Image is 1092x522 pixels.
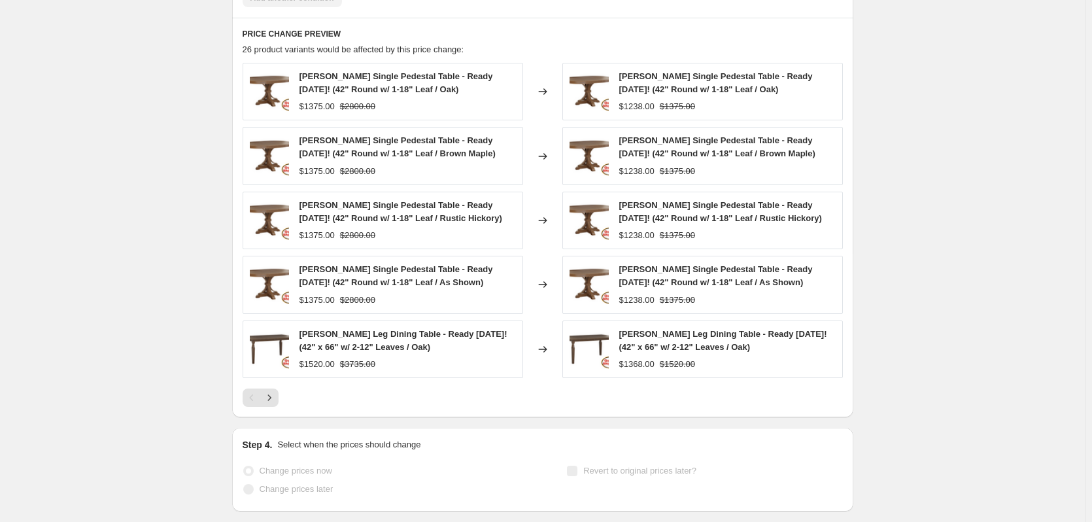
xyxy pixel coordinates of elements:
div: $1238.00 [619,100,655,113]
div: $1520.00 [299,358,335,371]
div: $1375.00 [299,294,335,307]
img: Amish_Karston_Single_Pedestal_Dining_Set_-_Solid_Oak_Maple_Or_Hickory_-_Sunrise_Furniture_-_Ready... [570,137,609,176]
span: [PERSON_NAME] Single Pedestal Table - Ready [DATE]! (42" Round w/ 1-18" Leaf / Brown Maple) [299,135,496,158]
span: [PERSON_NAME] Single Pedestal Table - Ready [DATE]! (42" Round w/ 1-18" Leaf / Rustic Hickory) [619,200,822,223]
img: Amish_Karston_Single_Pedestal_Dining_Set_-_Solid_Oak_Maple_Or_Hickory_-_Sunrise_Furniture_-_Ready... [570,201,609,240]
nav: Pagination [243,389,279,407]
span: [PERSON_NAME] Single Pedestal Table - Ready [DATE]! (42" Round w/ 1-18" Leaf / Oak) [299,71,493,94]
strike: $1375.00 [660,294,695,307]
img: Amish_Brantley_Leg_Dining_Table_Set_-_Solid_Oak_Hickory_Or_Maple_-_Ready_in_3_Days_-_Quick_Ship_-... [570,330,609,369]
span: [PERSON_NAME] Single Pedestal Table - Ready [DATE]! (42" Round w/ 1-18" Leaf / As Shown) [619,264,813,287]
strike: $1375.00 [660,229,695,242]
span: 26 product variants would be affected by this price change: [243,44,464,54]
span: [PERSON_NAME] Leg Dining Table - Ready [DATE]! (42" x 66" w/ 2-12" Leaves / Oak) [619,329,827,352]
div: $1375.00 [299,165,335,178]
p: Select when the prices should change [277,438,420,451]
h6: PRICE CHANGE PREVIEW [243,29,843,39]
div: $1238.00 [619,294,655,307]
div: $1375.00 [299,100,335,113]
img: Amish_Karston_Single_Pedestal_Dining_Set_-_Solid_Oak_Maple_Or_Hickory_-_Sunrise_Furniture_-_Ready... [250,201,289,240]
div: $1238.00 [619,229,655,242]
div: $1375.00 [299,229,335,242]
div: $1368.00 [619,358,655,371]
strike: $1375.00 [660,100,695,113]
span: Change prices later [260,484,333,494]
img: Amish_Karston_Single_Pedestal_Dining_Set_-_Solid_Oak_Maple_Or_Hickory_-_Sunrise_Furniture_-_Ready... [250,72,289,111]
strike: $1375.00 [660,165,695,178]
strike: $1520.00 [660,358,695,371]
span: [PERSON_NAME] Single Pedestal Table - Ready [DATE]! (42" Round w/ 1-18" Leaf / Rustic Hickory) [299,200,502,223]
img: Amish_Karston_Single_Pedestal_Dining_Set_-_Solid_Oak_Maple_Or_Hickory_-_Sunrise_Furniture_-_Ready... [250,137,289,176]
strike: $2800.00 [340,294,375,307]
span: Change prices now [260,466,332,476]
img: Amish_Karston_Single_Pedestal_Dining_Set_-_Solid_Oak_Maple_Or_Hickory_-_Sunrise_Furniture_-_Ready... [570,265,609,304]
strike: $2800.00 [340,165,375,178]
img: Amish_Brantley_Leg_Dining_Table_Set_-_Solid_Oak_Hickory_Or_Maple_-_Ready_in_3_Days_-_Quick_Ship_-... [250,330,289,369]
h2: Step 4. [243,438,273,451]
strike: $2800.00 [340,100,375,113]
span: [PERSON_NAME] Single Pedestal Table - Ready [DATE]! (42" Round w/ 1-18" Leaf / Brown Maple) [619,135,815,158]
strike: $2800.00 [340,229,375,242]
img: Amish_Karston_Single_Pedestal_Dining_Set_-_Solid_Oak_Maple_Or_Hickory_-_Sunrise_Furniture_-_Ready... [250,265,289,304]
div: $1238.00 [619,165,655,178]
img: Amish_Karston_Single_Pedestal_Dining_Set_-_Solid_Oak_Maple_Or_Hickory_-_Sunrise_Furniture_-_Ready... [570,72,609,111]
span: [PERSON_NAME] Single Pedestal Table - Ready [DATE]! (42" Round w/ 1-18" Leaf / As Shown) [299,264,493,287]
span: [PERSON_NAME] Leg Dining Table - Ready [DATE]! (42" x 66" w/ 2-12" Leaves / Oak) [299,329,507,352]
span: Revert to original prices later? [583,466,696,476]
span: [PERSON_NAME] Single Pedestal Table - Ready [DATE]! (42" Round w/ 1-18" Leaf / Oak) [619,71,813,94]
button: Next [260,389,279,407]
strike: $3735.00 [340,358,375,371]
